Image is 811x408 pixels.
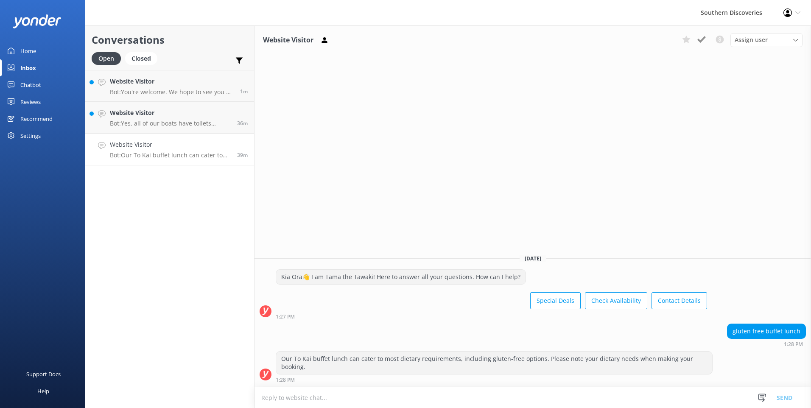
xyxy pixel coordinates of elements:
[520,255,546,262] span: [DATE]
[13,14,62,28] img: yonder-white-logo.png
[263,35,313,46] h3: Website Visitor
[276,377,713,383] div: Oct 11 2025 01:28pm (UTC +13:00) Pacific/Auckland
[110,77,234,86] h4: Website Visitor
[20,42,36,59] div: Home
[276,377,295,383] strong: 1:28 PM
[20,93,41,110] div: Reviews
[85,70,254,102] a: Website VisitorBot:You're welcome. We hope to see you at Southern Discoveries soon!1m
[92,53,125,63] a: Open
[237,120,248,127] span: Oct 11 2025 01:31pm (UTC +13:00) Pacific/Auckland
[784,342,803,347] strong: 1:28 PM
[276,270,526,284] div: Kia Ora👋 I am Tama the Tawaki! Here to answer all your questions. How can I help?
[20,110,53,127] div: Recommend
[110,140,231,149] h4: Website Visitor
[530,292,581,309] button: Special Deals
[110,120,231,127] p: Bot: Yes, all of our boats have toilets onboard for your comfort during the cruise.
[92,52,121,65] div: Open
[125,53,162,63] a: Closed
[37,383,49,400] div: Help
[85,102,254,134] a: Website VisitorBot:Yes, all of our boats have toilets onboard for your comfort during the cruise.36m
[276,352,712,374] div: Our To Kai buffet lunch can cater to most dietary requirements, including gluten-free options. Pl...
[20,127,41,144] div: Settings
[735,35,768,45] span: Assign user
[85,134,254,165] a: Website VisitorBot:Our To Kai buffet lunch can cater to most dietary requirements, including glut...
[110,151,231,159] p: Bot: Our To Kai buffet lunch can cater to most dietary requirements, including gluten-free option...
[652,292,707,309] button: Contact Details
[727,341,806,347] div: Oct 11 2025 01:28pm (UTC +13:00) Pacific/Auckland
[730,33,803,47] div: Assign User
[125,52,157,65] div: Closed
[20,76,41,93] div: Chatbot
[110,88,234,96] p: Bot: You're welcome. We hope to see you at Southern Discoveries soon!
[727,324,805,338] div: gluten free buffet lunch
[276,313,707,319] div: Oct 11 2025 01:27pm (UTC +13:00) Pacific/Auckland
[110,108,231,117] h4: Website Visitor
[92,32,248,48] h2: Conversations
[20,59,36,76] div: Inbox
[585,292,647,309] button: Check Availability
[276,314,295,319] strong: 1:27 PM
[237,151,248,159] span: Oct 11 2025 01:28pm (UTC +13:00) Pacific/Auckland
[26,366,61,383] div: Support Docs
[240,88,248,95] span: Oct 11 2025 02:06pm (UTC +13:00) Pacific/Auckland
